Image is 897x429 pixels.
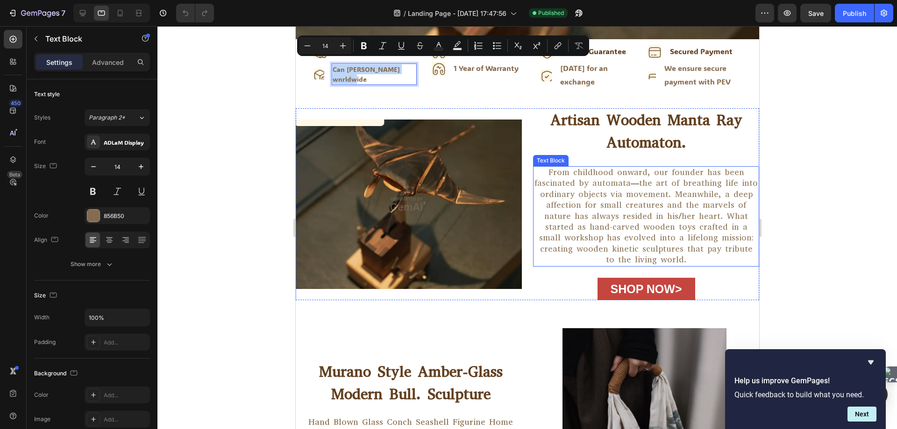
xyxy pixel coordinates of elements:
input: Auto [85,309,149,326]
div: Add... [104,391,148,400]
div: Color [34,211,49,220]
div: Size [34,160,59,173]
div: Help us improve GemPages! [734,357,876,422]
div: 关键词（按流量） [106,56,154,62]
button: <p>Shop Now&gt;&nbsp;</p> [302,252,399,274]
img: tab_domain_overview_orange.svg [38,55,45,63]
div: Styles [34,113,50,122]
div: 域名: [DOMAIN_NAME] [24,24,95,33]
div: v 4.0.25 [26,15,46,22]
h2: Help us improve GemPages! [734,375,876,387]
div: Background [34,367,79,380]
img: website_grey.svg [15,24,22,33]
div: Size [34,289,59,302]
div: Hand Blown Glass Conch Seashell Figurine Home Decor Art Glass Sculpture of Conch Modern Beautiful... [6,390,224,424]
div: Publish [843,8,866,18]
button: Publish [835,4,874,22]
button: Save [800,4,831,22]
div: Add... [104,338,148,347]
div: Image [34,415,50,423]
button: Show more [34,256,150,273]
p: Settings [46,57,72,67]
span: Landing Page - [DATE] 17:47:56 [408,8,506,18]
h2: Murano Style Amber-Glass Modern Bull. Sculpture [6,334,224,380]
div: Add... [104,415,148,424]
button: 7 [4,4,70,22]
div: Beta [7,171,22,178]
div: We ensure secure payment with PEV [368,35,446,63]
span: Published [538,9,564,17]
h2: Artisan Wooden Manta Ray Automaton. [237,82,463,129]
div: Undo/Redo [176,4,214,22]
img: logo_orange.svg [15,15,22,22]
p: Shop Now> [314,255,386,271]
img: tab_keywords_by_traffic_grey.svg [95,55,103,63]
p: 7 [61,7,65,19]
div: Text Block [239,130,271,139]
div: Editor contextual toolbar [297,35,589,56]
button: Next question [847,407,876,422]
div: Font [34,138,46,146]
iframe: Design area [296,26,759,429]
div: ADLaM Display [104,138,148,147]
div: 域名概述 [48,56,72,62]
span: / [404,8,406,18]
div: Align [34,234,60,246]
div: Color [34,391,49,399]
div: Width [34,313,50,322]
div: 856B50 [104,212,148,220]
div: Padding [34,338,56,346]
span: Save [808,9,824,17]
button: Hide survey [865,357,876,368]
p: Quick feedback to build what you need. [734,390,876,399]
div: Text style [34,90,60,98]
button: Paragraph 2* [85,109,150,126]
p: Text Block [45,33,125,44]
div: Show more [71,260,114,269]
p: From childhood onward, our founder has been fascinated by automata—the art of breathing life into... [238,141,463,239]
p: Advanced [92,57,124,67]
div: 450 [9,99,22,107]
span: Paragraph 2* [89,113,125,122]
